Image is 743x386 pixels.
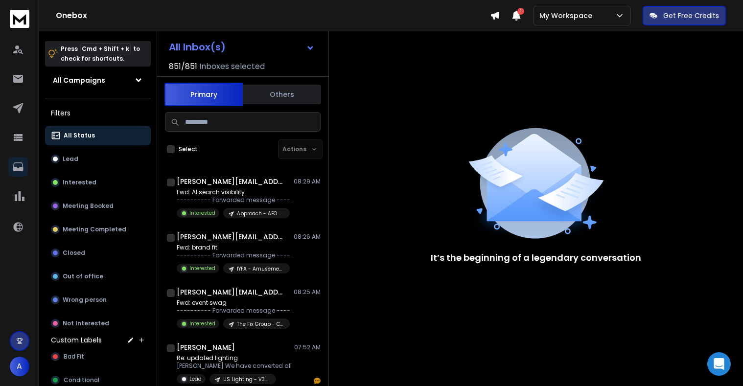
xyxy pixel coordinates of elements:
button: Closed [45,243,151,263]
button: Meeting Booked [45,196,151,216]
button: Get Free Credits [643,6,726,25]
p: Interested [189,320,215,327]
p: Interested [189,265,215,272]
button: All Campaigns [45,70,151,90]
h1: [PERSON_NAME][EMAIL_ADDRESS][DOMAIN_NAME] [177,287,284,297]
button: All Status [45,126,151,145]
p: Wrong person [63,296,107,304]
div: Open Intercom Messenger [707,352,731,376]
h1: All Inbox(s) [169,42,226,52]
h1: [PERSON_NAME] [177,342,235,352]
p: IYFA - Amusement Parks and Venues - Lauren [237,265,284,272]
p: 08:29 AM [294,178,321,185]
button: Others [243,84,321,105]
button: A [10,357,29,376]
button: Wrong person [45,290,151,310]
p: Out of office [63,272,103,280]
h1: [PERSON_NAME][EMAIL_ADDRESS][DOMAIN_NAME] [177,232,284,242]
p: Get Free Credits [663,11,719,21]
p: My Workspace [539,11,596,21]
button: Primary [164,83,243,106]
p: Closed [63,249,85,257]
h1: [PERSON_NAME][EMAIL_ADDRESS][DOMAIN_NAME] [177,177,284,186]
p: Lead [63,155,78,163]
p: 08:25 AM [294,288,321,296]
p: It’s the beginning of a legendary conversation [431,251,641,265]
button: Out of office [45,267,151,286]
p: Not Interested [63,319,109,327]
button: Meeting Completed [45,220,151,239]
button: Not Interested [45,314,151,333]
h1: All Campaigns [53,75,105,85]
p: 08:26 AM [294,233,321,241]
p: Meeting Booked [63,202,114,210]
p: Interested [189,209,215,217]
p: ---------- Forwarded message --------- From: Kal [177,251,294,259]
button: All Inbox(s) [161,37,323,57]
p: Press to check for shortcuts. [61,44,140,64]
span: 1 [517,8,524,15]
p: [PERSON_NAME] We have converted all [177,362,292,370]
p: 07:52 AM [294,343,321,351]
p: ---------- Forwarded message --------- From: [GEOGRAPHIC_DATA] [177,196,294,204]
h3: Custom Labels [51,335,102,345]
p: Lead [189,375,202,383]
label: Select [179,145,198,153]
h1: Onebox [56,10,490,22]
p: The Fix Group - C6V1 - Event Swag [237,320,284,328]
p: Approach - AEO Campaign [237,210,284,217]
p: Fwd: brand fit [177,244,294,251]
p: Fwd: event swag [177,299,294,307]
span: Bad Fit [64,353,84,361]
h3: Inboxes selected [199,61,265,72]
h3: Filters [45,106,151,120]
p: Re: updated lighting [177,354,292,362]
p: ---------- Forwarded message --------- From: [PERSON_NAME] [177,307,294,315]
p: US Lighting - V39 Messaging > Savings 2025 - Industry: open - [PERSON_NAME] [223,376,270,383]
p: Fwd: AI search visibility [177,188,294,196]
button: Bad Fit [45,347,151,366]
p: Meeting Completed [63,226,126,233]
span: 851 / 851 [169,61,197,72]
button: Interested [45,173,151,192]
img: logo [10,10,29,28]
button: Lead [45,149,151,169]
span: Conditional [64,376,99,384]
p: Interested [63,179,96,186]
span: Cmd + Shift + k [80,43,131,54]
p: All Status [64,132,95,139]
